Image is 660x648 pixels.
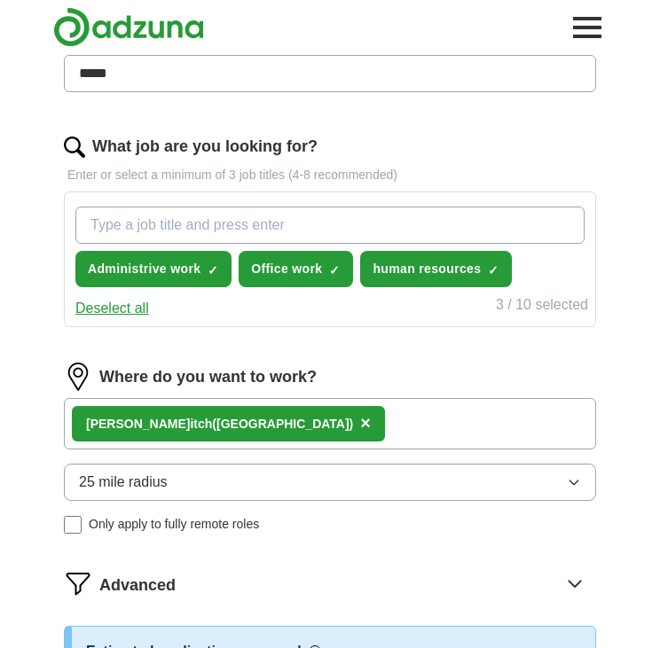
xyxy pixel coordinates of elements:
button: Deselect all [75,298,149,319]
button: Toggle main navigation menu [568,8,607,47]
span: ✓ [208,263,218,277]
div: 3 / 10 selected [496,294,588,319]
p: Enter or select a minimum of 3 job titles (4-8 recommended) [64,166,596,184]
button: human resources✓ [360,251,512,287]
img: filter [64,569,92,597]
span: Advanced [99,574,176,597]
span: ✓ [329,263,340,277]
button: × [360,410,371,437]
img: search.png [64,137,85,158]
input: Type a job title and press enter [75,207,585,244]
button: Office work✓ [239,251,353,287]
span: × [360,413,371,433]
span: ✓ [488,263,499,277]
img: Adzuna logo [53,7,204,47]
span: ([GEOGRAPHIC_DATA]) [212,417,353,431]
img: location.png [64,363,92,391]
span: 25 mile radius [79,472,168,493]
span: human resources [373,260,481,278]
button: Administrive work✓ [75,251,232,287]
strong: [PERSON_NAME] [86,417,190,431]
span: Administrive work [88,260,200,278]
span: Only apply to fully remote roles [89,515,259,534]
label: Where do you want to work? [99,365,317,389]
label: What job are you looking for? [92,135,318,159]
span: Office work [251,260,322,278]
div: itch [86,415,353,433]
input: Only apply to fully remote roles [64,516,82,534]
button: 25 mile radius [64,464,596,501]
